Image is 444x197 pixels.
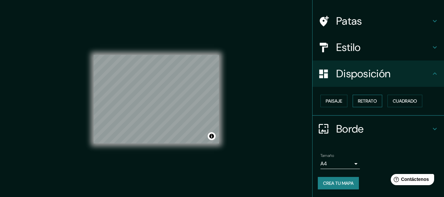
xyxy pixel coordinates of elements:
[313,61,444,87] div: Disposición
[393,98,417,104] font: Cuadrado
[336,122,364,136] font: Borde
[387,95,422,107] button: Cuadrado
[313,116,444,142] div: Borde
[313,8,444,34] div: Patas
[353,95,382,107] button: Retrato
[320,160,327,167] font: A4
[320,153,334,158] font: Tamaño
[94,55,219,143] canvas: Mapa
[320,95,347,107] button: Paisaje
[326,98,342,104] font: Paisaje
[323,180,354,186] font: Crea tu mapa
[336,67,390,81] font: Disposición
[336,14,362,28] font: Patas
[208,132,216,140] button: Activar o desactivar atribución
[386,171,437,190] iframe: Lanzador de widgets de ayuda
[320,159,360,169] div: A4
[358,98,377,104] font: Retrato
[313,34,444,61] div: Estilo
[318,177,359,189] button: Crea tu mapa
[336,40,361,54] font: Estilo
